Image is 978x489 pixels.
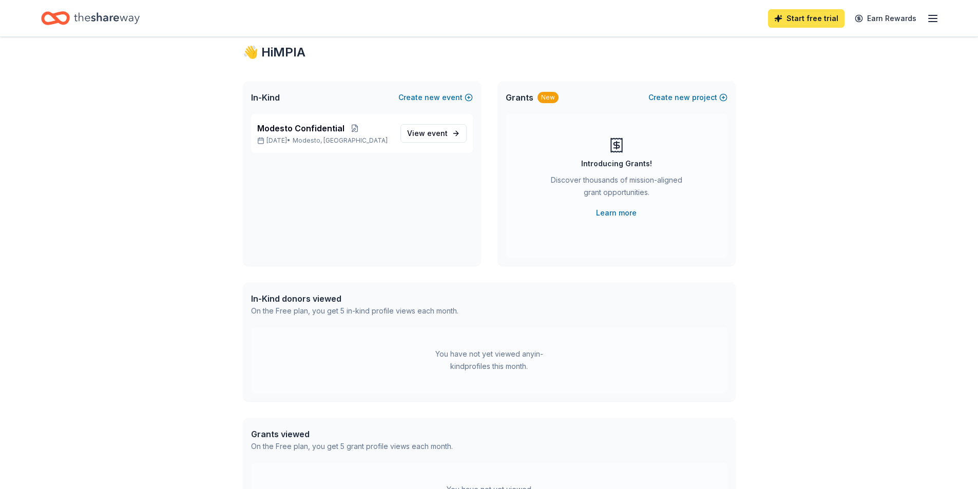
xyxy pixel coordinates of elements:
[251,292,458,305] div: In-Kind donors viewed
[849,9,923,28] a: Earn Rewards
[506,91,533,104] span: Grants
[581,158,652,170] div: Introducing Grants!
[648,91,727,104] button: Createnewproject
[407,127,448,140] span: View
[768,9,845,28] a: Start free trial
[425,348,553,373] div: You have not yet viewed any in-kind profiles this month.
[596,207,637,219] a: Learn more
[251,91,280,104] span: In-Kind
[257,136,392,145] p: [DATE] •
[251,440,453,453] div: On the Free plan, you get 5 grant profile views each month.
[425,91,440,104] span: new
[251,428,453,440] div: Grants viewed
[675,91,690,104] span: new
[547,174,686,203] div: Discover thousands of mission-aligned grant opportunities.
[398,91,473,104] button: Createnewevent
[400,124,467,143] a: View event
[427,129,448,138] span: event
[293,136,388,145] span: Modesto, [GEOGRAPHIC_DATA]
[251,305,458,317] div: On the Free plan, you get 5 in-kind profile views each month.
[538,92,559,103] div: New
[257,122,344,134] span: Modesto Confidential
[243,44,736,61] div: 👋 Hi MPIA
[41,6,140,30] a: Home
